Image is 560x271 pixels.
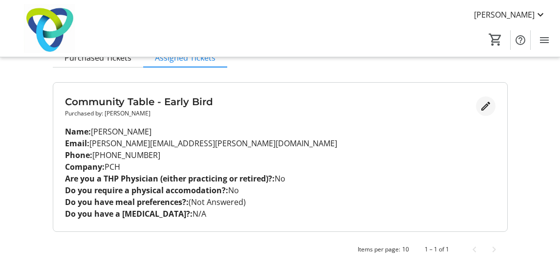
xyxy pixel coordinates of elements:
[535,30,554,50] button: Menu
[65,94,476,109] h3: Community Table - Early Bird
[65,161,105,172] strong: Company:
[402,245,409,254] div: 10
[65,173,275,184] strong: Are you a THP Physician (either practicing or retired)?:
[189,197,246,207] span: (Not Answered)
[65,208,193,219] strong: Do you have a [MEDICAL_DATA]?:
[511,30,530,50] button: Help
[65,138,89,149] strong: Email:
[65,208,495,220] p: N/A
[65,126,495,137] p: [PERSON_NAME]
[53,240,508,259] mat-paginator: Select page
[465,240,484,259] button: Previous page
[65,54,131,62] span: Purchased Tickets
[65,150,92,160] strong: Phone:
[65,161,495,173] p: PCH
[484,240,504,259] button: Next page
[65,197,189,207] strong: Do you have meal preferences?:
[6,4,93,53] img: Trillium Health Partners Foundation's Logo
[358,245,400,254] div: Items per page:
[65,173,495,184] p: No
[65,109,476,118] p: Purchased by: [PERSON_NAME]
[476,96,495,116] button: Edit
[65,149,495,161] p: [PHONE_NUMBER]
[65,185,228,196] strong: Do you require a physical accomodation?:
[474,9,535,21] span: [PERSON_NAME]
[65,184,495,196] p: No
[65,126,91,137] strong: Name:
[487,31,504,48] button: Cart
[466,7,554,23] button: [PERSON_NAME]
[65,137,495,149] p: [PERSON_NAME][EMAIL_ADDRESS][PERSON_NAME][DOMAIN_NAME]
[155,54,215,62] span: Assigned Tickets
[425,245,449,254] div: 1 – 1 of 1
